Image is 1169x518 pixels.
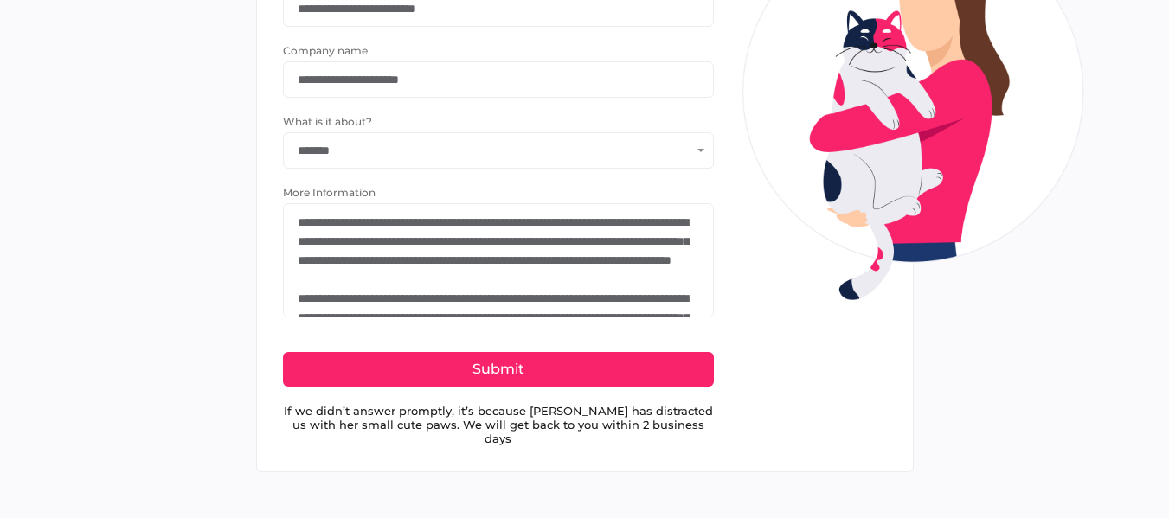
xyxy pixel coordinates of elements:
span: Company name [283,44,368,57]
p: If we didn’t answer promptly, it’s because [PERSON_NAME] has distracted us with her small cute pa... [283,404,714,445]
span: More Information [283,186,376,199]
button: Submit [283,352,714,387]
span: What is it about? [283,115,372,128]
